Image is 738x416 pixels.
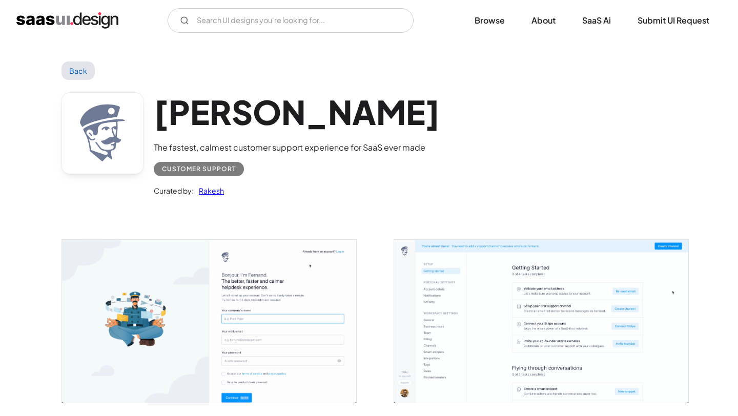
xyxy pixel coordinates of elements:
[462,9,517,32] a: Browse
[168,8,414,33] form: Email Form
[394,240,688,403] a: open lightbox
[62,240,356,403] a: open lightbox
[62,240,356,403] img: 641e9759c109c468f111ee85_Fernand%20-%20Signup.png
[61,61,95,80] a: Back
[16,12,118,29] a: home
[194,184,224,197] a: Rakesh
[162,163,236,175] div: Customer Support
[394,240,688,403] img: 641e97596bd09b76a65059c4_Fernand%20-%20Getting%20Started.png
[154,92,440,132] h1: [PERSON_NAME]
[570,9,623,32] a: SaaS Ai
[625,9,722,32] a: Submit UI Request
[519,9,568,32] a: About
[154,184,194,197] div: Curated by:
[168,8,414,33] input: Search UI designs you're looking for...
[154,141,440,154] div: The fastest, calmest customer support experience for SaaS ever made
